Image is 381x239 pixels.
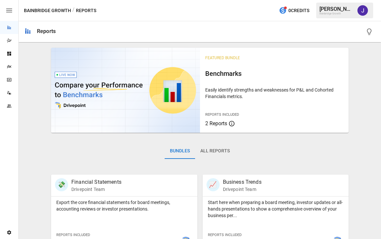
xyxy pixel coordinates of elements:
[288,7,309,15] span: 0 Credits
[205,56,240,60] span: Featured Bundle
[24,7,71,15] button: Bainbridge Growth
[72,7,75,15] div: /
[319,6,354,12] div: [PERSON_NAME]
[205,120,227,127] span: 2 Reports
[319,12,354,15] div: Bainbridge Growth
[208,233,242,237] span: Reports Included
[56,233,90,237] span: Reports Included
[205,87,344,100] p: Easily identify strengths and weaknesses for P&L and Cohorted Financials metrics.
[207,178,220,191] div: 📈
[208,199,344,219] p: Start here when preparing a board meeting, investor updates or all-hands presentations to show a ...
[56,199,192,212] p: Export the core financial statements for board meetings, accounting reviews or investor presentat...
[51,48,200,133] img: video thumbnail
[71,178,121,186] p: Financial Statements
[205,112,239,117] span: Reports Included
[205,68,344,79] h6: Benchmarks
[357,5,368,16] img: Jaithra Koritala
[223,186,262,193] p: Drivepoint Team
[165,143,195,159] button: Bundles
[354,1,372,20] button: Jaithra Koritala
[223,178,262,186] p: Business Trends
[276,5,312,17] button: 0Credits
[195,143,235,159] button: All Reports
[71,186,121,193] p: Drivepoint Team
[37,28,56,34] div: Reports
[55,178,68,191] div: 💸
